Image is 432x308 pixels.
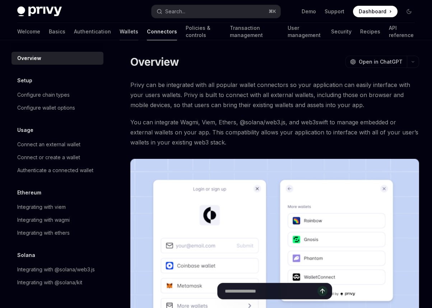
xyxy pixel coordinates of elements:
a: Transaction management [230,23,279,40]
div: Integrating with wagmi [17,216,70,224]
button: Toggle dark mode [403,6,415,17]
a: API reference [389,23,415,40]
a: Configure wallet options [11,101,103,114]
div: Authenticate a connected wallet [17,166,93,175]
a: Recipes [360,23,380,40]
a: Integrating with viem [11,201,103,213]
a: Policies & controls [186,23,221,40]
a: Integrating with ethers [11,226,103,239]
a: Basics [49,23,65,40]
span: You can integrate Wagmi, Viem, Ethers, @solana/web3.js, and web3swift to manage embedded or exter... [130,117,419,147]
div: Connect or create a wallet [17,153,80,162]
div: Configure chain types [17,91,70,99]
a: Integrating with @solana/kit [11,276,103,289]
a: User management [288,23,322,40]
a: Authentication [74,23,111,40]
a: Configure chain types [11,88,103,101]
h5: Setup [17,76,32,85]
span: Open in ChatGPT [359,58,403,65]
img: dark logo [17,6,62,17]
div: Integrating with @solana/web3.js [17,265,95,274]
h5: Ethereum [17,188,41,197]
span: Privy can be integrated with all popular wallet connectors so your application can easily interfa... [130,80,419,110]
div: Configure wallet options [17,104,75,112]
button: Open in ChatGPT [345,56,407,68]
a: Demo [302,8,316,15]
a: Integrating with @solana/web3.js [11,263,103,276]
a: Welcome [17,23,40,40]
span: ⌘ K [269,9,276,14]
div: Search... [165,7,185,16]
a: Connect an external wallet [11,138,103,151]
div: Connect an external wallet [17,140,80,149]
a: Wallets [120,23,138,40]
div: Integrating with ethers [17,229,70,237]
a: Connectors [147,23,177,40]
a: Dashboard [353,6,398,17]
a: Support [325,8,344,15]
button: Search...⌘K [152,5,280,18]
h5: Solana [17,251,35,259]
a: Overview [11,52,103,65]
span: Dashboard [359,8,386,15]
h1: Overview [130,55,179,68]
button: Send message [317,286,328,296]
a: Security [331,23,352,40]
a: Connect or create a wallet [11,151,103,164]
a: Authenticate a connected wallet [11,164,103,177]
div: Integrating with @solana/kit [17,278,82,287]
a: Integrating with wagmi [11,213,103,226]
div: Overview [17,54,41,63]
h5: Usage [17,126,33,134]
div: Integrating with viem [17,203,66,211]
